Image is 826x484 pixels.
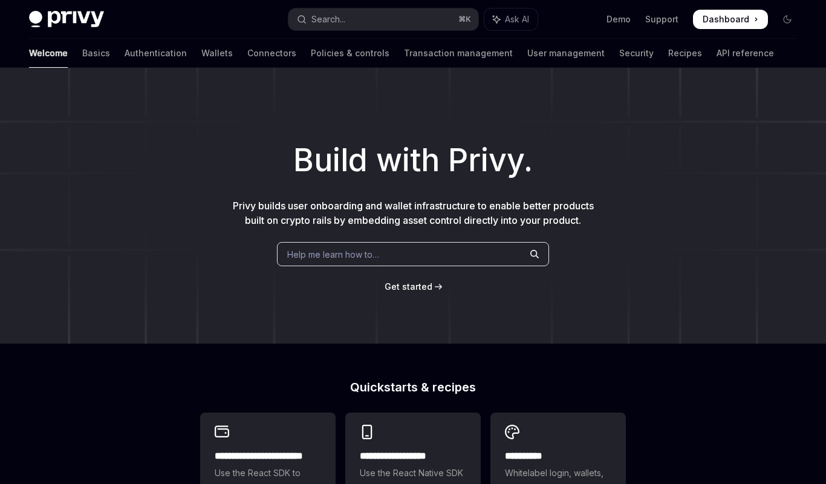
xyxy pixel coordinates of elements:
h1: Build with Privy. [19,137,807,184]
span: Privy builds user onboarding and wallet infrastructure to enable better products built on crypto ... [233,200,594,226]
span: Ask AI [505,13,529,25]
a: Support [645,13,678,25]
button: Toggle assistant panel [484,8,538,30]
a: Security [619,39,654,68]
span: Dashboard [703,13,749,25]
span: ⌘ K [458,15,471,24]
span: Get started [385,281,432,292]
a: Transaction management [404,39,513,68]
div: Search... [311,12,345,27]
img: dark logo [29,11,104,28]
a: Policies & controls [311,39,389,68]
button: Open search [288,8,479,30]
a: Connectors [247,39,296,68]
a: Wallets [201,39,233,68]
a: Recipes [668,39,702,68]
a: Get started [385,281,432,293]
a: API reference [717,39,774,68]
a: Dashboard [693,10,768,29]
a: Authentication [125,39,187,68]
button: Toggle dark mode [778,10,797,29]
a: Welcome [29,39,68,68]
h2: Quickstarts & recipes [200,381,626,393]
a: User management [527,39,605,68]
a: Basics [82,39,110,68]
span: Help me learn how to… [287,248,379,261]
a: Demo [606,13,631,25]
